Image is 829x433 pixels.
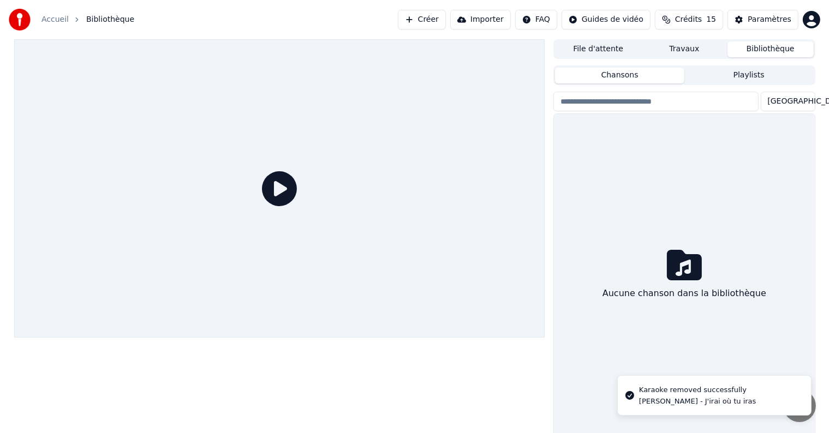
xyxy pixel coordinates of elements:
button: Playlists [684,68,814,83]
button: Bibliothèque [727,41,814,57]
div: Paramètres [748,14,791,25]
button: FAQ [515,10,557,29]
img: youka [9,9,31,31]
button: Chansons [555,68,684,83]
button: Crédits15 [655,10,723,29]
div: Aucune chanson dans la bibliothèque [598,282,771,304]
nav: breadcrumb [41,14,134,25]
div: [PERSON_NAME] - J'irai où tu iras [639,396,756,406]
button: Travaux [641,41,727,57]
div: Karaoke removed successfully [639,384,756,395]
span: 15 [706,14,716,25]
button: Créer [398,10,446,29]
button: Importer [450,10,511,29]
a: Accueil [41,14,69,25]
button: Guides de vidéo [562,10,651,29]
button: Paramètres [727,10,798,29]
button: File d'attente [555,41,641,57]
span: Bibliothèque [86,14,134,25]
span: Crédits [675,14,702,25]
